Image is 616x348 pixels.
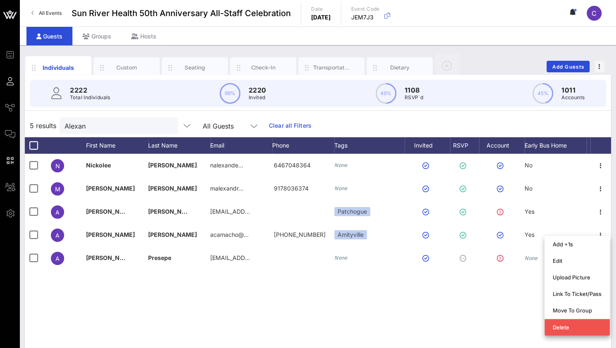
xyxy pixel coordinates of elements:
[86,137,148,154] div: First Name
[405,93,423,102] p: RSVP`d
[148,137,210,154] div: Last Name
[26,7,67,20] a: All Events
[553,324,602,331] div: Delete
[334,137,405,154] div: Tags
[26,27,72,45] div: Guests
[55,162,60,169] span: N
[553,241,602,248] div: Add +1s
[561,85,585,95] p: 1011
[55,186,60,193] span: M
[552,64,585,70] span: Add Guests
[249,93,266,102] p: Invited
[55,232,60,239] span: A
[210,137,272,154] div: Email
[148,254,171,261] span: Presepe
[274,185,309,192] span: 9178036374
[274,231,326,238] span: +16315651162
[177,64,213,72] div: Seating
[450,137,479,154] div: RSVP
[121,27,166,45] div: Hosts
[334,207,370,216] div: Patchogue
[525,231,535,238] span: Yes
[587,6,602,21] div: C
[40,63,77,72] div: Individuals
[546,61,590,72] button: Add Guests
[553,291,602,297] div: Link To Ticket/Pass
[274,162,311,169] span: 6467048364
[525,208,535,215] span: Yes
[148,208,197,215] span: [PERSON_NAME]
[351,5,380,13] p: Event Code
[108,64,145,72] div: Custom
[72,27,121,45] div: Groups
[313,64,350,72] div: Transportation
[249,85,266,95] p: 2220
[553,257,602,264] div: Edit
[72,7,291,19] span: Sun River Health 50th Anniversary All-Staff Celebration
[210,208,310,215] span: [EMAIL_ADDRESS][DOMAIN_NAME]
[381,64,418,72] div: Dietary
[561,93,585,102] p: Accounts
[405,137,450,154] div: Invited
[525,137,587,154] div: Early Bus Home
[525,185,532,192] span: No
[148,231,197,238] span: [PERSON_NAME]
[351,13,380,21] p: JEM7J3
[55,209,60,216] span: A
[210,154,243,177] p: nalexande…
[334,255,348,261] i: None
[311,5,331,13] p: Date
[525,255,538,261] i: None
[525,162,532,169] span: No
[334,230,367,239] div: Amityville
[55,255,60,262] span: A
[272,137,334,154] div: Phone
[405,85,423,95] p: 1108
[86,254,135,261] span: [PERSON_NAME]
[70,93,110,102] p: Total Individuals
[553,307,602,314] div: Move To Group
[210,177,243,200] p: malexandr…
[334,185,348,191] i: None
[148,185,197,192] span: [PERSON_NAME]
[210,254,310,261] span: [EMAIL_ADDRESS][DOMAIN_NAME]
[479,137,525,154] div: Account
[203,122,234,130] div: All Guests
[86,185,135,192] span: [PERSON_NAME]
[311,13,331,21] p: [DATE]
[269,121,312,130] a: Clear all Filters
[198,117,264,134] div: All Guests
[334,162,348,168] i: None
[30,121,56,131] span: 5 results
[148,162,197,169] span: [PERSON_NAME]
[39,10,62,16] span: All Events
[70,85,110,95] p: 2222
[592,9,597,17] span: C
[210,223,249,246] p: acamacho@…
[86,208,135,215] span: [PERSON_NAME]
[86,162,111,169] span: Nickolee
[553,274,602,281] div: Upload Picture
[245,64,282,72] div: Check-In
[86,231,135,238] span: [PERSON_NAME]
